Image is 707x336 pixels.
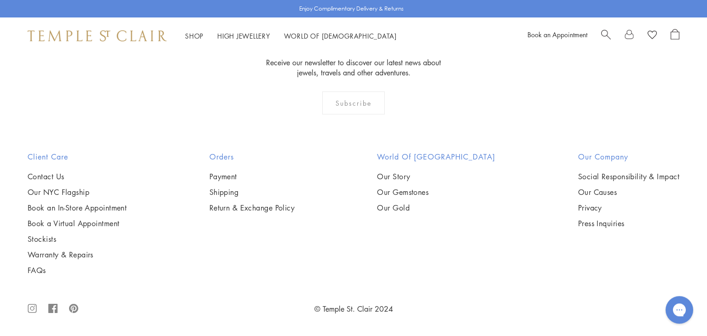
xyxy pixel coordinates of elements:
a: Warranty & Repairs [28,250,127,260]
a: Contact Us [28,171,127,182]
a: Payment [209,171,295,182]
a: © Temple St. Clair 2024 [314,304,393,314]
h2: Client Care [28,151,127,162]
a: Our Gold [377,203,495,213]
h2: Our Company [578,151,679,162]
iframe: Gorgias live chat messenger [661,293,698,327]
div: Subscribe [322,91,385,114]
a: Our NYC Flagship [28,187,127,197]
p: Receive our newsletter to discover our latest news about jewels, travels and other adventures. [261,57,447,78]
nav: Main navigation [185,30,397,42]
a: Search [601,29,611,43]
a: Press Inquiries [578,218,679,228]
a: World of [DEMOGRAPHIC_DATA]World of [DEMOGRAPHIC_DATA] [284,31,397,40]
a: Return & Exchange Policy [209,203,295,213]
a: Open Shopping Bag [671,29,679,43]
a: Social Responsibility & Impact [578,171,679,182]
a: Book an Appointment [527,30,587,39]
a: View Wishlist [648,29,657,43]
a: Our Gemstones [377,187,495,197]
h2: World of [GEOGRAPHIC_DATA] [377,151,495,162]
h2: Orders [209,151,295,162]
a: Privacy [578,203,679,213]
img: Temple St. Clair [28,30,167,41]
p: Enjoy Complimentary Delivery & Returns [299,4,404,13]
a: Book a Virtual Appointment [28,218,127,228]
a: FAQs [28,265,127,275]
a: Stockists [28,234,127,244]
a: ShopShop [185,31,203,40]
a: Our Causes [578,187,679,197]
a: High JewelleryHigh Jewellery [217,31,270,40]
a: Shipping [209,187,295,197]
a: Book an In-Store Appointment [28,203,127,213]
a: Our Story [377,171,495,182]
